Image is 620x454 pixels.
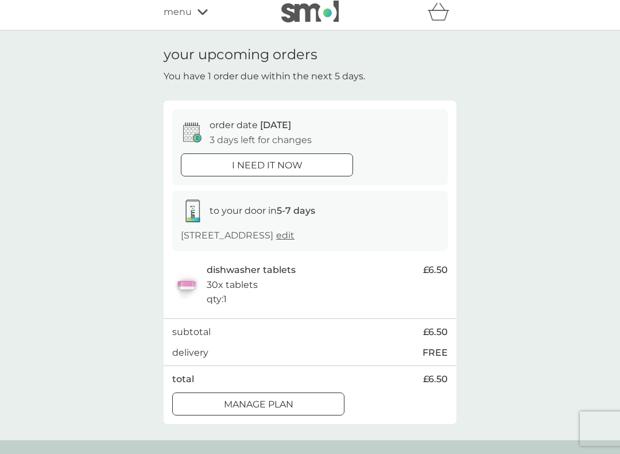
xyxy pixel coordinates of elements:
[181,153,353,176] button: i need it now
[423,263,448,278] span: £6.50
[164,69,365,84] p: You have 1 order due within the next 5 days.
[210,205,315,216] span: to your door in
[423,345,448,360] p: FREE
[207,292,227,307] p: qty : 1
[164,5,192,20] span: menu
[423,325,448,340] span: £6.50
[277,205,315,216] strong: 5-7 days
[172,372,194,387] p: total
[224,397,293,412] p: Manage plan
[207,263,296,278] p: dishwasher tablets
[207,278,258,293] p: 30x tablets
[276,230,294,241] a: edit
[210,133,312,148] p: 3 days left for changes
[210,118,291,133] p: order date
[172,345,208,360] p: delivery
[232,158,303,173] p: i need it now
[428,1,456,24] div: basket
[181,228,294,243] p: [STREET_ADDRESS]
[260,120,291,130] span: [DATE]
[281,1,339,22] img: smol
[172,325,211,340] p: subtotal
[164,47,317,63] h1: your upcoming orders
[423,372,448,387] span: £6.50
[172,393,344,415] button: Manage plan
